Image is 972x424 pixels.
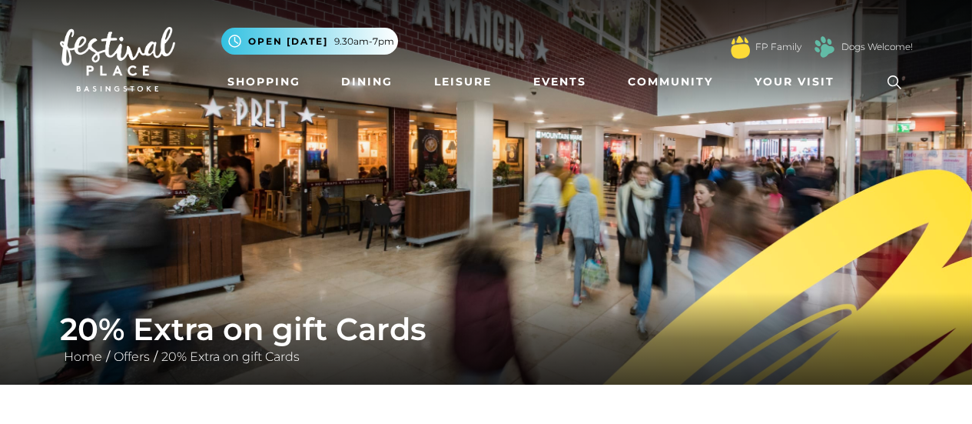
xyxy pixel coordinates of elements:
[221,68,307,96] a: Shopping
[158,349,304,364] a: 20% Extra on gift Cards
[334,35,394,48] span: 9.30am-7pm
[248,35,328,48] span: Open [DATE]
[221,28,398,55] button: Open [DATE] 9.30am-7pm
[60,349,106,364] a: Home
[527,68,592,96] a: Events
[755,74,834,90] span: Your Visit
[60,27,175,92] img: Festival Place Logo
[48,311,924,366] div: / /
[755,40,801,54] a: FP Family
[335,68,399,96] a: Dining
[110,349,154,364] a: Offers
[622,68,719,96] a: Community
[748,68,848,96] a: Your Visit
[428,68,498,96] a: Leisure
[60,311,913,348] h1: 20% Extra on gift Cards
[841,40,913,54] a: Dogs Welcome!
